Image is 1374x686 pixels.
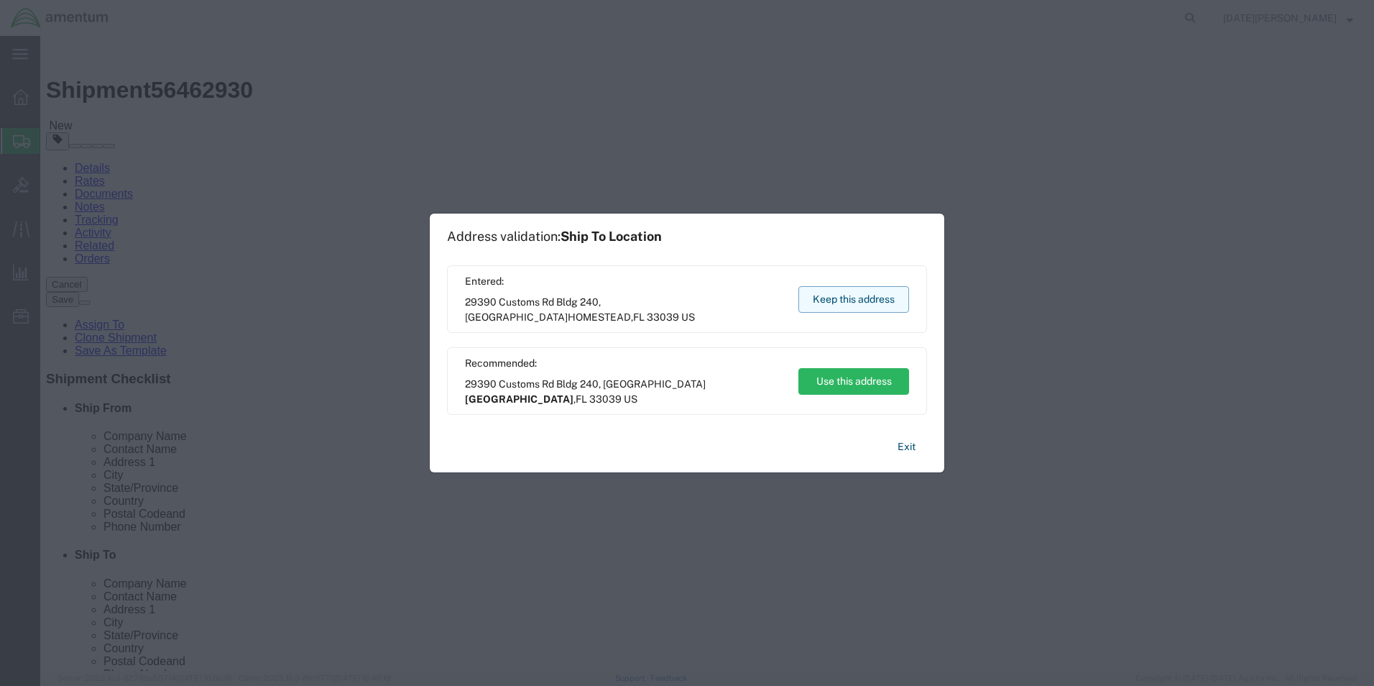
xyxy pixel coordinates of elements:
span: 29390 Customs Rd Bldg 240, [GEOGRAPHIC_DATA] , [465,295,785,325]
span: FL [633,311,645,323]
span: 29390 Customs Rd Bldg 240, [GEOGRAPHIC_DATA] , [465,377,785,407]
button: Exit [886,434,927,459]
span: [GEOGRAPHIC_DATA] [465,393,573,405]
h1: Address validation: [447,229,662,244]
button: Use this address [798,368,909,395]
span: Recommended: [465,356,785,371]
span: US [624,393,637,405]
span: US [681,311,695,323]
span: FL [576,393,587,405]
span: Ship To Location [561,229,662,244]
button: Keep this address [798,286,909,313]
span: Entered: [465,274,785,289]
span: 33039 [647,311,679,323]
span: 33039 [589,393,622,405]
span: HOMESTEAD [568,311,631,323]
